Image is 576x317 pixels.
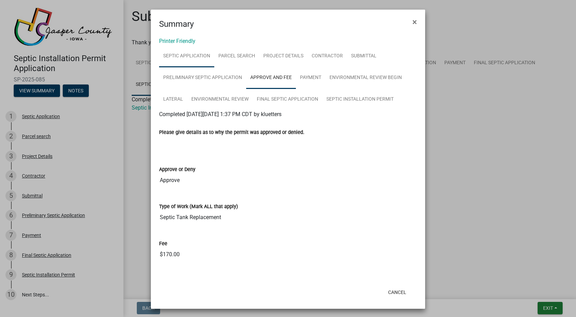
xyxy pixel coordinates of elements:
h4: Summary [159,18,194,30]
label: Approve or Deny [159,167,195,172]
a: Septic Installation Permit [322,89,398,111]
a: Project Details [259,45,308,67]
label: Fee [159,241,167,246]
a: Payment [296,67,325,89]
label: Type of Work (Mark ALL that apply) [159,204,238,209]
span: Completed [DATE][DATE] 1:37 PM CDT by kluetters [159,111,281,117]
a: Preliminary Septic Application [159,67,246,89]
a: Septic Application [159,45,214,67]
label: Please give details as to why the permit was approved or denied. [159,130,304,135]
button: Close [407,12,422,32]
a: Submittal [347,45,381,67]
a: Approve and Fee [246,67,296,89]
button: Cancel [383,286,412,298]
a: Environmental Review [187,89,253,111]
a: Parcel search [214,45,259,67]
a: Lateral [159,89,187,111]
a: Contractor [308,45,347,67]
a: Printer Friendly [159,38,195,44]
span: × [412,17,417,27]
a: Environmental Review Begin [325,67,406,89]
a: Final Septic Application [253,89,322,111]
